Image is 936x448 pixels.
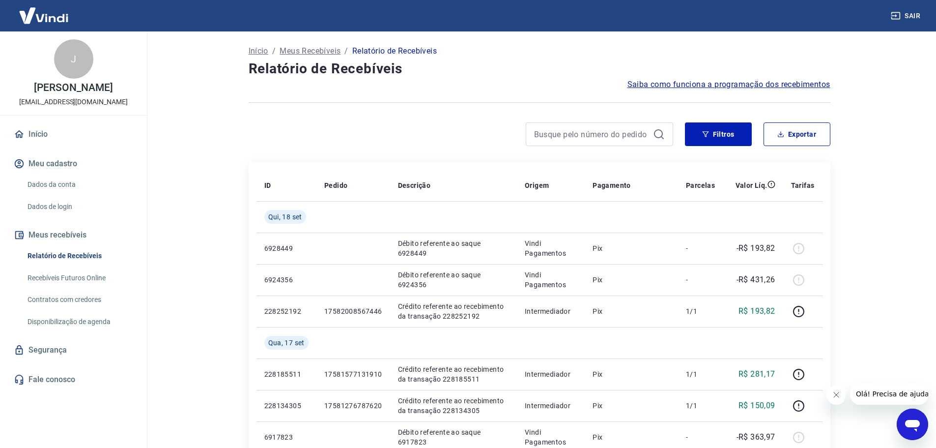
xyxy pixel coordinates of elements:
[24,175,135,195] a: Dados da conta
[791,180,815,190] p: Tarifas
[398,270,510,290] p: Débito referente ao saque 6924356
[686,306,715,316] p: 1/1
[54,39,93,79] div: J
[525,180,549,190] p: Origem
[686,401,715,411] p: 1/1
[398,396,510,416] p: Crédito referente ao recebimento da transação 228134305
[12,224,135,246] button: Meus recebíveis
[764,122,830,146] button: Exportar
[264,369,309,379] p: 228185511
[24,312,135,332] a: Disponibilização de agenda
[24,290,135,310] a: Contratos com credores
[686,243,715,253] p: -
[525,401,577,411] p: Intermediador
[686,275,715,285] p: -
[264,432,309,442] p: 6917823
[593,401,670,411] p: Pix
[534,127,649,142] input: Busque pelo número do pedido
[12,0,76,30] img: Vindi
[268,338,305,348] span: Qua, 17 set
[398,239,510,258] p: Débito referente ao saque 6928449
[738,368,775,380] p: R$ 281,17
[12,369,135,390] a: Fale conosco
[398,364,510,384] p: Crédito referente ao recebimento da transação 228185511
[272,45,276,57] p: /
[737,242,775,254] p: -R$ 193,82
[686,432,715,442] p: -
[12,153,135,175] button: Meu cadastro
[12,123,135,145] a: Início
[897,409,928,440] iframe: Botão para abrir a janela de mensagens
[249,45,268,57] a: Início
[736,180,767,190] p: Valor Líq.
[344,45,348,57] p: /
[264,243,309,253] p: 6928449
[324,401,382,411] p: 17581276787620
[525,427,577,447] p: Vindi Pagamentos
[398,301,510,321] p: Crédito referente ao recebimento da transação 228252192
[398,427,510,447] p: Débito referente ao saque 6917823
[525,270,577,290] p: Vindi Pagamentos
[24,197,135,217] a: Dados de login
[249,59,830,79] h4: Relatório de Recebíveis
[593,432,670,442] p: Pix
[6,7,83,15] span: Olá! Precisa de ajuda?
[593,243,670,253] p: Pix
[593,180,631,190] p: Pagamento
[686,180,715,190] p: Parcelas
[398,180,431,190] p: Descrição
[737,431,775,443] p: -R$ 363,97
[34,83,113,93] p: [PERSON_NAME]
[280,45,340,57] a: Meus Recebíveis
[352,45,437,57] p: Relatório de Recebíveis
[264,180,271,190] p: ID
[737,274,775,286] p: -R$ 431,26
[627,79,830,90] a: Saiba como funciona a programação dos recebimentos
[850,383,928,405] iframe: Mensagem da empresa
[826,385,846,405] iframe: Fechar mensagem
[324,306,382,316] p: 17582008567446
[264,275,309,285] p: 6924356
[324,369,382,379] p: 17581577131910
[889,7,924,25] button: Sair
[593,275,670,285] p: Pix
[685,122,752,146] button: Filtros
[12,339,135,361] a: Segurança
[593,306,670,316] p: Pix
[525,369,577,379] p: Intermediador
[264,401,309,411] p: 228134305
[525,239,577,258] p: Vindi Pagamentos
[525,306,577,316] p: Intermediador
[268,212,302,222] span: Qui, 18 set
[738,400,775,412] p: R$ 150,09
[324,180,347,190] p: Pedido
[19,97,128,107] p: [EMAIL_ADDRESS][DOMAIN_NAME]
[686,369,715,379] p: 1/1
[24,268,135,288] a: Recebíveis Futuros Online
[24,246,135,266] a: Relatório de Recebíveis
[264,306,309,316] p: 228252192
[593,369,670,379] p: Pix
[738,305,775,317] p: R$ 193,82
